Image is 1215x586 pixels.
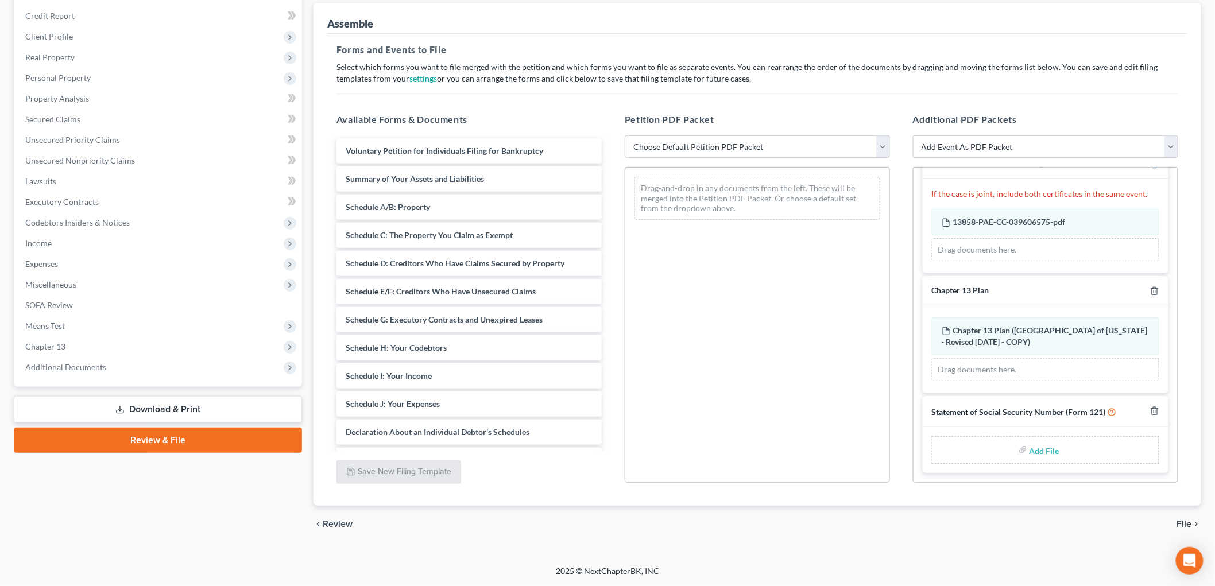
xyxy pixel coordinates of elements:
[280,565,935,586] div: 2025 © NextChapterBK, INC
[25,341,65,351] span: Chapter 13
[953,217,1066,227] span: 13858-PAE-CC-039606575-pdf
[625,114,714,125] span: Petition PDF Packet
[409,73,437,83] a: settings
[346,371,432,381] span: Schedule I: Your Income
[346,427,529,437] span: Declaration About an Individual Debtor's Schedules
[25,73,91,83] span: Personal Property
[634,177,880,220] div: Drag-and-drop in any documents from the left. These will be merged into the Petition PDF Packet. ...
[14,396,302,423] a: Download & Print
[932,407,1106,417] span: Statement of Social Security Number (Form 121)
[336,460,461,484] button: Save New Filing Template
[25,280,76,289] span: Miscellaneous
[346,146,543,156] span: Voluntary Petition for Individuals Filing for Bankruptcy
[932,188,1159,200] p: If the case is joint, include both certificates in the same event.
[14,428,302,453] a: Review & File
[25,176,56,186] span: Lawsuits
[25,94,89,103] span: Property Analysis
[346,399,440,409] span: Schedule J: Your Expenses
[932,238,1159,261] div: Drag documents here.
[346,258,564,268] span: Schedule D: Creditors Who Have Claims Secured by Property
[942,325,1148,347] span: Chapter 13 Plan ([GEOGRAPHIC_DATA] of [US_STATE] - Revised [DATE] - COPY)
[932,285,989,295] span: Chapter 13 Plan
[25,300,73,310] span: SOFA Review
[913,112,1178,126] h5: Additional PDF Packets
[1177,519,1192,529] span: File
[16,150,302,171] a: Unsecured Nonpriority Claims
[16,109,302,130] a: Secured Claims
[327,17,373,30] div: Assemble
[25,218,130,227] span: Codebtors Insiders & Notices
[16,171,302,192] a: Lawsuits
[1176,547,1204,575] div: Open Intercom Messenger
[932,358,1159,381] div: Drag documents here.
[25,197,99,207] span: Executory Contracts
[25,11,75,21] span: Credit Report
[25,321,65,331] span: Means Test
[16,88,302,109] a: Property Analysis
[1192,519,1201,529] i: chevron_right
[346,174,484,184] span: Summary of Your Assets and Liabilities
[314,519,364,529] button: chevron_left Review
[336,112,602,126] h5: Available Forms & Documents
[25,362,106,372] span: Additional Documents
[16,192,302,212] a: Executory Contracts
[25,238,52,248] span: Income
[25,32,73,41] span: Client Profile
[25,52,75,62] span: Real Property
[346,315,543,324] span: Schedule G: Executory Contracts and Unexpired Leases
[346,343,447,352] span: Schedule H: Your Codebtors
[25,135,120,145] span: Unsecured Priority Claims
[314,519,323,529] i: chevron_left
[346,202,430,212] span: Schedule A/B: Property
[336,43,1178,57] h5: Forms and Events to File
[336,61,1178,84] p: Select which forms you want to file merged with the petition and which forms you want to file as ...
[25,114,80,124] span: Secured Claims
[346,230,513,240] span: Schedule C: The Property You Claim as Exempt
[25,156,135,165] span: Unsecured Nonpriority Claims
[16,6,302,26] a: Credit Report
[25,259,58,269] span: Expenses
[16,295,302,316] a: SOFA Review
[323,519,353,529] span: Review
[346,286,536,296] span: Schedule E/F: Creditors Who Have Unsecured Claims
[16,130,302,150] a: Unsecured Priority Claims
